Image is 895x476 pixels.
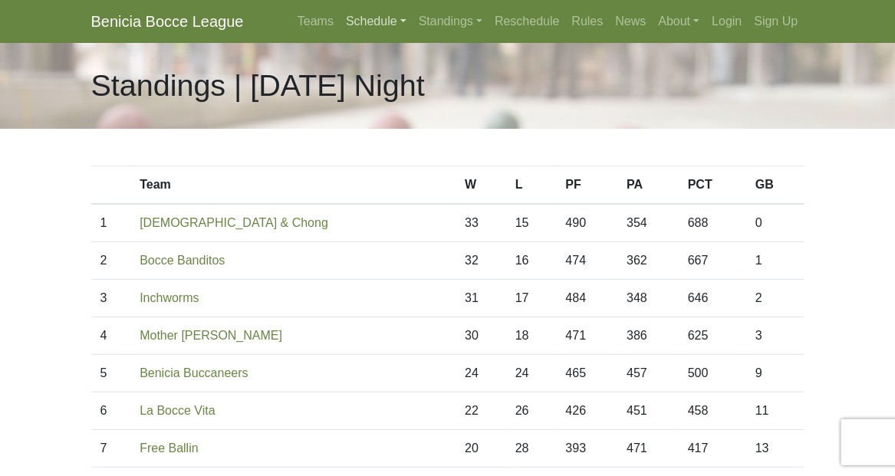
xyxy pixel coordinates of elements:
[456,280,506,317] td: 31
[557,204,618,242] td: 490
[456,166,506,205] th: W
[456,317,506,355] td: 30
[749,6,805,37] a: Sign Up
[617,392,679,430] td: 451
[617,166,679,205] th: PA
[706,6,748,37] a: Login
[746,430,804,468] td: 13
[91,6,244,37] a: Benicia Bocce League
[456,430,506,468] td: 20
[413,6,489,37] a: Standings
[291,6,340,37] a: Teams
[91,204,131,242] td: 1
[140,254,225,267] a: Bocce Banditos
[91,280,131,317] td: 3
[91,67,425,103] h1: Standings | [DATE] Night
[617,280,679,317] td: 348
[557,280,618,317] td: 484
[140,404,215,417] a: La Bocce Vita
[506,242,557,280] td: 16
[679,430,746,468] td: 417
[506,204,557,242] td: 15
[557,392,618,430] td: 426
[140,442,198,455] a: Free Ballin
[140,216,328,229] a: [DEMOGRAPHIC_DATA] & Chong
[130,166,456,205] th: Team
[489,6,566,37] a: Reschedule
[91,317,131,355] td: 4
[610,6,653,37] a: News
[456,355,506,392] td: 24
[679,355,746,392] td: 500
[340,6,413,37] a: Schedule
[679,317,746,355] td: 625
[679,242,746,280] td: 667
[746,166,804,205] th: GB
[456,242,506,280] td: 32
[456,204,506,242] td: 33
[91,242,131,280] td: 2
[746,355,804,392] td: 9
[91,392,131,430] td: 6
[679,392,746,430] td: 458
[617,317,679,355] td: 386
[557,355,618,392] td: 465
[456,392,506,430] td: 22
[506,317,557,355] td: 18
[653,6,706,37] a: About
[617,430,679,468] td: 471
[140,366,248,379] a: Benicia Buccaneers
[617,355,679,392] td: 457
[746,280,804,317] td: 2
[557,166,618,205] th: PF
[506,280,557,317] td: 17
[557,317,618,355] td: 471
[506,355,557,392] td: 24
[746,242,804,280] td: 1
[557,430,618,468] td: 393
[91,355,131,392] td: 5
[746,317,804,355] td: 3
[679,204,746,242] td: 688
[140,291,199,304] a: Inchworms
[91,430,131,468] td: 7
[140,329,282,342] a: Mother [PERSON_NAME]
[566,6,610,37] a: Rules
[506,166,557,205] th: L
[557,242,618,280] td: 474
[746,204,804,242] td: 0
[679,166,746,205] th: PCT
[617,204,679,242] td: 354
[617,242,679,280] td: 362
[746,392,804,430] td: 11
[506,430,557,468] td: 28
[679,280,746,317] td: 646
[506,392,557,430] td: 26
